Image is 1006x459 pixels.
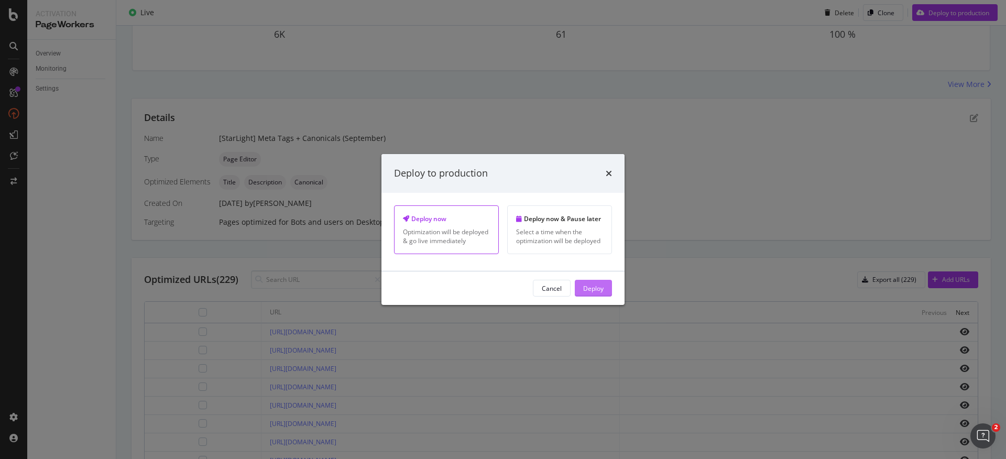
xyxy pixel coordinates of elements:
[606,167,612,180] div: times
[992,423,1000,432] span: 2
[533,280,571,297] button: Cancel
[381,154,625,305] div: modal
[970,423,996,449] iframe: Intercom live chat
[394,167,488,180] div: Deploy to production
[575,280,612,297] button: Deploy
[403,227,490,245] div: Optimization will be deployed & go live immediately
[516,214,603,223] div: Deploy now & Pause later
[403,214,490,223] div: Deploy now
[516,227,603,245] div: Select a time when the optimization will be deployed
[583,283,604,292] div: Deploy
[542,283,562,292] div: Cancel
